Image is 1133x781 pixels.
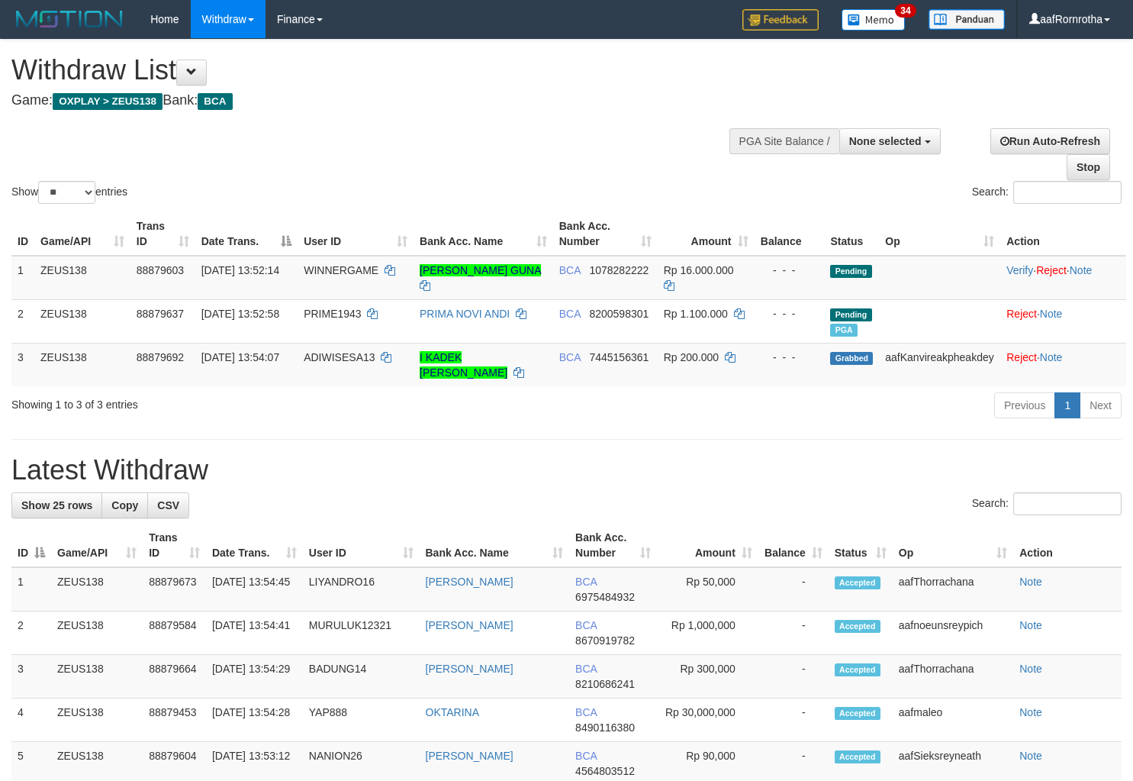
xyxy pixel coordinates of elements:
span: BCA [575,576,597,588]
h1: Latest Withdraw [11,455,1122,486]
span: BCA [559,351,581,363]
td: [DATE] 13:54:28 [206,699,303,742]
td: · [1000,299,1126,343]
a: 1 [1054,392,1080,418]
td: - [758,655,829,699]
th: Op: activate to sort column ascending [893,524,1013,567]
td: LIYANDRO16 [303,567,420,612]
a: [PERSON_NAME] [426,663,513,675]
th: Bank Acc. Number: activate to sort column ascending [569,524,657,567]
a: OKTARINA [426,706,480,718]
span: PRIME1943 [304,308,361,320]
a: [PERSON_NAME] [426,750,513,762]
td: 4 [11,699,51,742]
h4: Game: Bank: [11,93,740,108]
td: aafThorrachana [893,567,1013,612]
span: Copy 8670919782 to clipboard [575,634,635,647]
th: Op: activate to sort column ascending [879,212,1000,256]
th: Trans ID: activate to sort column ascending [130,212,195,256]
a: I KADEK [PERSON_NAME] [420,351,507,379]
span: None selected [849,135,922,147]
th: Trans ID: activate to sort column ascending [143,524,206,567]
a: Note [1019,706,1042,718]
td: ZEUS138 [51,612,143,655]
th: Date Trans.: activate to sort column descending [195,212,298,256]
td: Rp 1,000,000 [657,612,758,655]
span: [DATE] 13:54:07 [201,351,279,363]
th: Game/API: activate to sort column ascending [34,212,130,256]
td: aafnoeunsreypich [893,612,1013,655]
div: Showing 1 to 3 of 3 entries [11,391,461,412]
a: Next [1080,392,1122,418]
th: Balance [755,212,825,256]
th: Status: activate to sort column ascending [829,524,893,567]
span: Show 25 rows [21,499,92,512]
td: 3 [11,655,51,699]
span: Copy 4564803512 to clipboard [575,765,635,777]
td: aafThorrachana [893,655,1013,699]
span: Rp 1.100.000 [664,308,728,320]
th: User ID: activate to sort column ascending [298,212,414,256]
th: User ID: activate to sort column ascending [303,524,420,567]
label: Show entries [11,181,127,204]
th: Balance: activate to sort column ascending [758,524,829,567]
a: Stop [1067,154,1110,180]
th: Bank Acc. Number: activate to sort column ascending [553,212,658,256]
td: Rp 50,000 [657,567,758,612]
td: ZEUS138 [51,699,143,742]
img: Button%20Memo.svg [842,9,906,31]
td: 1 [11,256,34,300]
img: MOTION_logo.png [11,8,127,31]
a: Note [1040,308,1063,320]
th: Bank Acc. Name: activate to sort column ascending [414,212,553,256]
th: ID [11,212,34,256]
a: Note [1019,750,1042,762]
a: [PERSON_NAME] GUNA [420,264,541,276]
span: BCA [575,706,597,718]
a: Reject [1036,264,1067,276]
span: BCA [198,93,232,110]
a: PRIMA NOVI ANDI [420,308,510,320]
span: WINNERGAME [304,264,378,276]
td: ZEUS138 [51,567,143,612]
input: Search: [1013,492,1122,515]
a: Note [1070,264,1093,276]
span: [DATE] 13:52:58 [201,308,279,320]
th: Date Trans.: activate to sort column ascending [206,524,303,567]
span: CSV [157,499,179,512]
span: BCA [559,264,581,276]
td: aafmaleo [893,699,1013,742]
span: [DATE] 13:52:14 [201,264,279,276]
a: Copy [101,492,148,518]
h1: Withdraw List [11,55,740,86]
th: Amount: activate to sort column ascending [657,524,758,567]
select: Showentries [38,181,95,204]
td: YAP888 [303,699,420,742]
span: Copy 7445156361 to clipboard [589,351,649,363]
td: BADUNG14 [303,655,420,699]
th: Game/API: activate to sort column ascending [51,524,143,567]
td: [DATE] 13:54:45 [206,567,303,612]
span: Copy 8490116380 to clipboard [575,721,635,734]
span: Copy 6975484932 to clipboard [575,591,635,603]
div: - - - [761,263,819,278]
span: Rp 16.000.000 [664,264,734,276]
td: 88879664 [143,655,206,699]
a: Previous [994,392,1055,418]
th: ID: activate to sort column descending [11,524,51,567]
span: Accepted [835,663,880,676]
span: ADIWISESA13 [304,351,375,363]
td: 88879453 [143,699,206,742]
td: - [758,699,829,742]
a: CSV [147,492,189,518]
td: 2 [11,612,51,655]
span: Accepted [835,750,880,763]
span: Copy 8210686241 to clipboard [575,678,635,690]
label: Search: [972,492,1122,515]
label: Search: [972,181,1122,204]
button: None selected [839,128,941,154]
a: Note [1040,351,1063,363]
a: Reject [1006,308,1037,320]
span: Accepted [835,620,880,633]
td: ZEUS138 [34,256,130,300]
